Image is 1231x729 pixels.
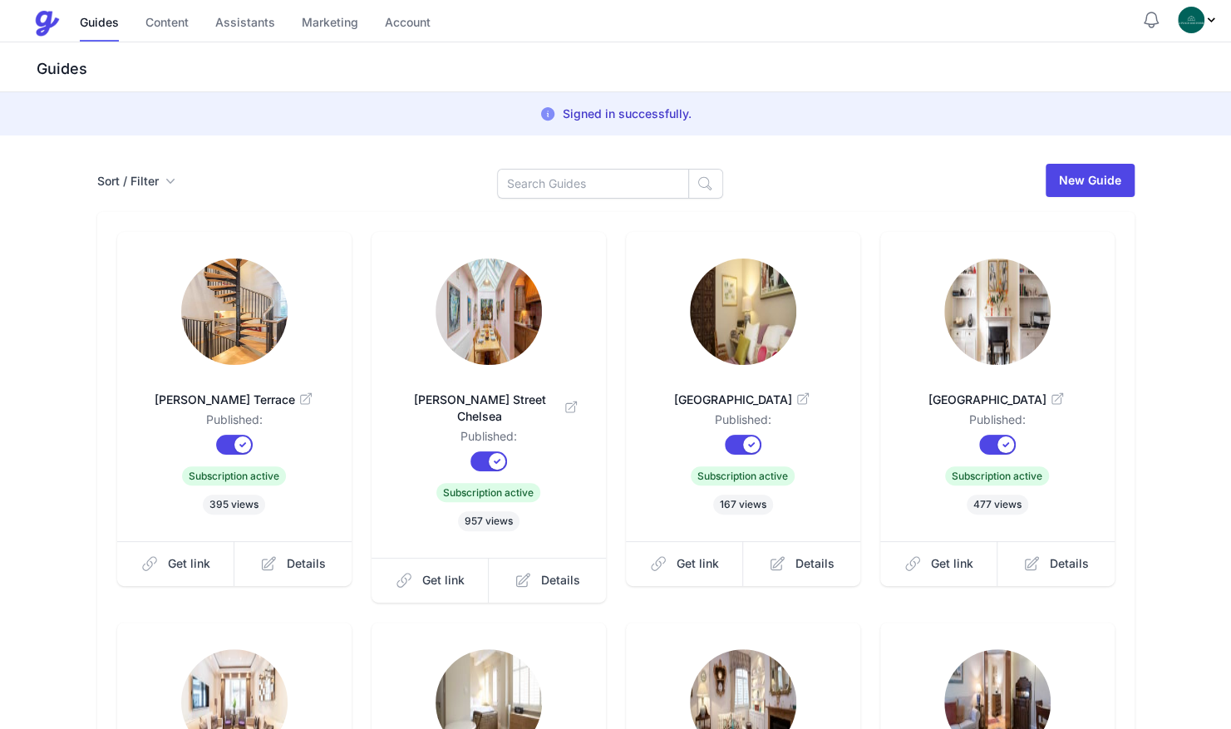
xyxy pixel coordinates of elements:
a: Details [743,541,860,586]
dd: Published: [652,411,834,435]
span: [PERSON_NAME] Street Chelsea [398,392,579,425]
a: Details [997,541,1115,586]
span: 167 views [713,495,773,515]
button: Sort / Filter [97,173,175,190]
a: Assistants [215,6,275,42]
span: 477 views [967,495,1028,515]
span: Get link [931,555,973,572]
span: Subscription active [182,466,286,485]
span: Details [1050,555,1089,572]
img: mtasz01fldrr9v8cnif9arsj44ov [181,259,288,365]
a: Account [385,6,431,42]
a: [PERSON_NAME] Terrace [144,372,325,411]
span: [GEOGRAPHIC_DATA] [907,392,1088,408]
img: hdmgvwaq8kfuacaafu0ghkkjd0oq [944,259,1051,365]
span: 957 views [458,511,519,531]
img: Guestive Guides [33,10,60,37]
input: Search Guides [497,169,689,199]
span: 395 views [203,495,265,515]
img: 9b5v0ir1hdq8hllsqeesm40py5rd [690,259,796,365]
span: Get link [168,555,210,572]
a: Details [234,541,352,586]
a: Details [489,558,606,603]
div: Profile Menu [1178,7,1218,33]
a: Guides [80,6,119,42]
dd: Published: [144,411,325,435]
a: New Guide [1046,164,1135,197]
a: Get link [117,541,235,586]
img: wq8sw0j47qm6nw759ko380ndfzun [436,259,542,365]
span: Subscription active [945,466,1049,485]
p: Signed in successfully. [563,106,692,122]
span: [PERSON_NAME] Terrace [144,392,325,408]
span: Subscription active [436,483,540,502]
span: Details [795,555,835,572]
dd: Published: [398,428,579,451]
span: Details [287,555,326,572]
a: Content [145,6,189,42]
span: Details [541,572,580,589]
button: Notifications [1141,10,1161,30]
a: Get link [626,541,744,586]
span: [GEOGRAPHIC_DATA] [652,392,834,408]
a: [GEOGRAPHIC_DATA] [907,372,1088,411]
dd: Published: [907,411,1088,435]
span: Get link [422,572,465,589]
a: [PERSON_NAME] Street Chelsea [398,372,579,428]
h3: Guides [33,59,1231,79]
span: Subscription active [691,466,795,485]
a: Get link [880,541,998,586]
span: Get link [677,555,719,572]
a: Get link [372,558,490,603]
img: oovs19i4we9w73xo0bfpgswpi0cd [1178,7,1204,33]
a: Marketing [302,6,358,42]
a: [GEOGRAPHIC_DATA] [652,372,834,411]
